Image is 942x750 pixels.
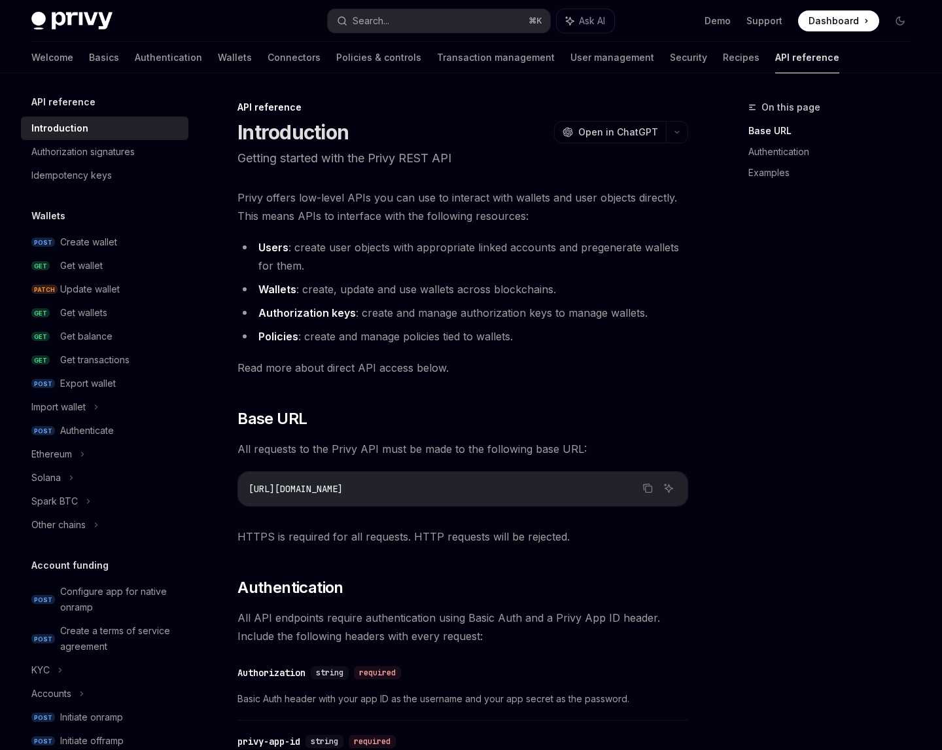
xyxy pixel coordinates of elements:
[21,140,188,164] a: Authorization signatures
[31,470,61,486] div: Solana
[31,332,50,342] span: GET
[218,42,252,73] a: Wallets
[237,238,688,275] li: : create user objects with appropriate linked accounts and pregenerate wallets for them.
[21,419,188,442] a: POSTAuthenticate
[723,42,759,73] a: Recipes
[21,230,188,254] a: POSTCreate wallet
[557,9,614,33] button: Ask AI
[237,577,343,598] span: Authentication
[639,480,656,497] button: Copy the contents from the code block
[31,285,58,295] span: PATCH
[21,348,188,372] a: GETGet transactions
[60,623,181,654] div: Create a terms of service agreement
[60,709,123,725] div: Initiate onramp
[705,14,731,27] a: Demo
[31,399,86,415] div: Import wallet
[748,162,921,183] a: Examples
[258,330,298,343] strong: Policies
[31,12,113,30] img: dark logo
[31,446,72,462] div: Ethereum
[31,426,55,436] span: POST
[258,306,356,319] strong: Authorization keys
[31,634,55,644] span: POST
[890,10,911,31] button: Toggle dark mode
[60,584,181,615] div: Configure app for native onramp
[60,329,113,344] div: Get balance
[60,423,114,438] div: Authenticate
[237,280,688,298] li: : create, update and use wallets across blockchains.
[570,42,654,73] a: User management
[354,666,401,679] div: required
[258,283,296,296] strong: Wallets
[336,42,421,73] a: Policies & controls
[31,595,55,605] span: POST
[311,736,338,747] span: string
[31,662,50,678] div: KYC
[60,733,124,749] div: Initiate offramp
[21,619,188,658] a: POSTCreate a terms of service agreement
[21,116,188,140] a: Introduction
[316,668,343,678] span: string
[31,379,55,389] span: POST
[31,120,88,136] div: Introduction
[237,440,688,458] span: All requests to the Privy API must be made to the following base URL:
[31,493,78,509] div: Spark BTC
[31,94,96,110] h5: API reference
[31,144,135,160] div: Authorization signatures
[237,327,688,346] li: : create and manage policies tied to wallets.
[554,121,666,143] button: Open in ChatGPT
[31,686,71,702] div: Accounts
[60,376,116,391] div: Export wallet
[748,120,921,141] a: Base URL
[60,305,107,321] div: Get wallets
[21,301,188,325] a: GETGet wallets
[31,208,65,224] h5: Wallets
[21,164,188,187] a: Idempotency keys
[31,238,55,247] span: POST
[237,101,688,114] div: API reference
[328,9,549,33] button: Search...⌘K
[761,99,820,115] span: On this page
[31,42,73,73] a: Welcome
[529,16,542,26] span: ⌘ K
[60,281,120,297] div: Update wallet
[31,308,50,318] span: GET
[21,325,188,348] a: GETGet balance
[579,14,605,27] span: Ask AI
[237,691,688,707] span: Basic Auth header with your app ID as the username and your app secret as the password.
[746,14,782,27] a: Support
[31,261,50,271] span: GET
[31,355,50,365] span: GET
[237,359,688,377] span: Read more about direct API access below.
[660,480,677,497] button: Ask AI
[60,352,130,368] div: Get transactions
[237,120,349,144] h1: Introduction
[775,42,839,73] a: API reference
[31,558,109,573] h5: Account funding
[437,42,555,73] a: Transaction management
[349,735,396,748] div: required
[237,527,688,546] span: HTTPS is required for all requests. HTTP requests will be rejected.
[31,713,55,723] span: POST
[21,705,188,729] a: POSTInitiate onramp
[31,736,55,746] span: POST
[89,42,119,73] a: Basics
[268,42,321,73] a: Connectors
[249,483,343,495] span: [URL][DOMAIN_NAME]
[237,408,307,429] span: Base URL
[237,609,688,645] span: All API endpoints require authentication using Basic Auth and a Privy App ID header. Include the ...
[237,188,688,225] span: Privy offers low-level APIs you can use to interact with wallets and user objects directly. This ...
[798,10,879,31] a: Dashboard
[237,666,305,679] div: Authorization
[60,234,117,250] div: Create wallet
[353,13,389,29] div: Search...
[21,372,188,395] a: POSTExport wallet
[21,580,188,619] a: POSTConfigure app for native onramp
[135,42,202,73] a: Authentication
[578,126,658,139] span: Open in ChatGPT
[237,735,300,748] div: privy-app-id
[31,168,112,183] div: Idempotency keys
[670,42,707,73] a: Security
[237,304,688,322] li: : create and manage authorization keys to manage wallets.
[809,14,859,27] span: Dashboard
